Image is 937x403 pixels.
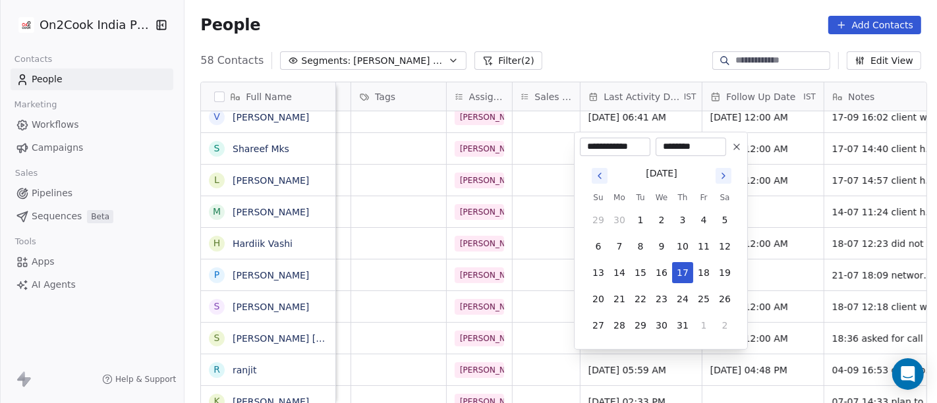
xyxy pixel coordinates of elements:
[630,315,651,336] button: 29
[693,236,714,257] button: 11
[693,262,714,283] button: 18
[651,288,672,309] button: 23
[693,288,714,309] button: 25
[651,191,672,204] th: Wednesday
[651,315,672,336] button: 30
[590,167,609,185] button: Go to previous month
[588,288,609,309] button: 20
[609,288,630,309] button: 21
[672,209,693,230] button: 3
[609,315,630,336] button: 28
[588,191,609,204] th: Sunday
[693,191,714,204] th: Friday
[651,236,672,257] button: 9
[714,236,735,257] button: 12
[714,209,735,230] button: 5
[651,209,672,230] button: 2
[714,315,735,336] button: 2
[588,236,609,257] button: 6
[714,191,735,204] th: Saturday
[672,288,693,309] button: 24
[609,191,630,204] th: Monday
[588,262,609,283] button: 13
[672,191,693,204] th: Thursday
[714,167,733,185] button: Go to next month
[630,191,651,204] th: Tuesday
[630,262,651,283] button: 15
[609,262,630,283] button: 14
[609,209,630,230] button: 30
[693,315,714,336] button: 1
[609,236,630,257] button: 7
[630,288,651,309] button: 22
[588,315,609,336] button: 27
[630,209,651,230] button: 1
[672,262,693,283] button: 17
[651,262,672,283] button: 16
[714,288,735,309] button: 26
[672,315,693,336] button: 31
[630,236,651,257] button: 8
[588,209,609,230] button: 29
[672,236,693,257] button: 10
[693,209,714,230] button: 4
[714,262,735,283] button: 19
[646,167,677,180] div: [DATE]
